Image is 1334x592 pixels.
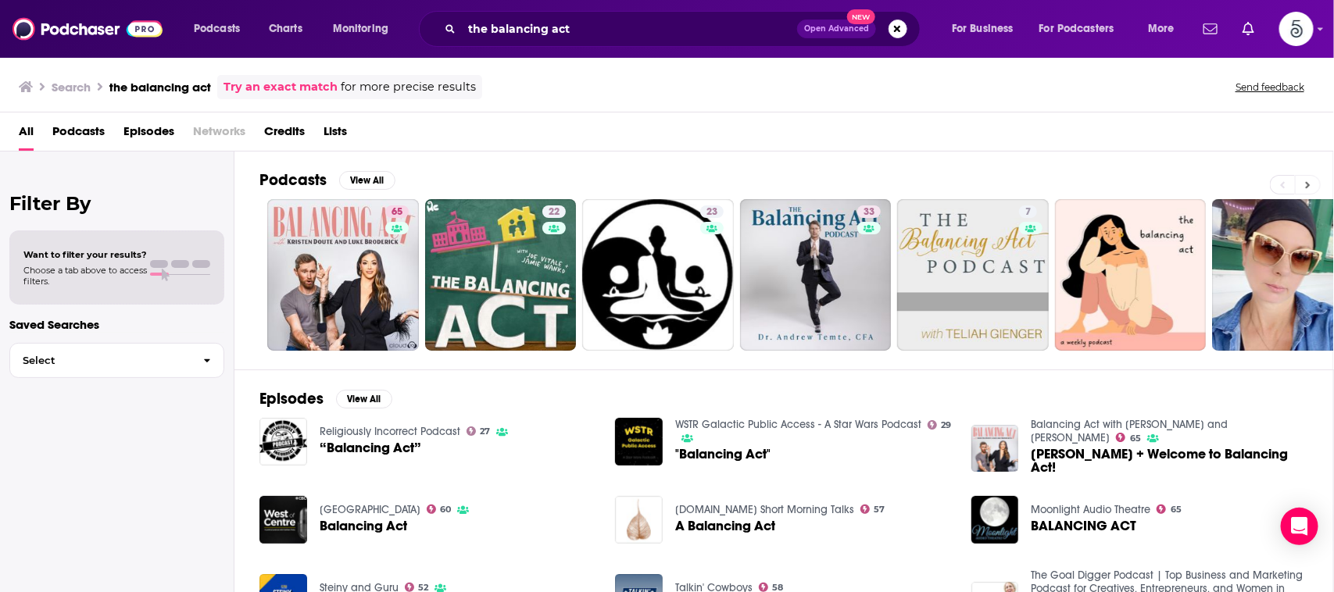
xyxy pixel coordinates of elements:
[1031,503,1150,516] a: Moonlight Audio Theatre
[857,205,881,218] a: 33
[1019,205,1037,218] a: 7
[13,14,163,44] img: Podchaser - Follow, Share and Rate Podcasts
[1137,16,1194,41] button: open menu
[339,171,395,190] button: View All
[675,448,771,461] a: "Balancing Act"
[10,355,191,366] span: Select
[759,583,784,592] a: 58
[462,16,797,41] input: Search podcasts, credits, & more...
[434,11,935,47] div: Search podcasts, credits, & more...
[1130,435,1141,442] span: 65
[336,390,392,408] button: View All
[549,205,560,220] span: 22
[942,422,952,429] span: 29
[797,20,876,38] button: Open AdvancedNew
[405,583,429,592] a: 52
[1231,80,1309,94] button: Send feedback
[264,119,305,151] a: Credits
[1031,448,1308,474] span: [PERSON_NAME] + Welcome to Balancing Act!
[333,18,388,40] span: Monitoring
[52,119,105,151] a: Podcasts
[971,425,1019,473] img: ARIANA MADIX + Welcome to Balancing Act!
[864,205,874,220] span: 33
[194,18,240,40] span: Podcasts
[1029,16,1137,41] button: open menu
[675,418,921,431] a: WSTR Galactic Public Access - A Star Wars Podcast
[267,199,419,351] a: 65
[19,119,34,151] a: All
[847,9,875,24] span: New
[480,428,490,435] span: 27
[740,199,892,351] a: 33
[183,16,260,41] button: open menu
[52,80,91,95] h3: Search
[259,418,307,465] img: “Balancing Act”
[1281,508,1318,545] div: Open Intercom Messenger
[582,199,734,351] a: 23
[1279,12,1314,46] span: Logged in as Spiral5-G2
[341,78,476,96] span: for more precise results
[123,119,174,151] a: Episodes
[706,205,717,220] span: 23
[259,389,324,408] h2: Episodes
[193,119,245,151] span: Networks
[320,519,407,533] a: Balancing Act
[1031,448,1308,474] a: ARIANA MADIX + Welcome to Balancing Act!
[1197,16,1224,42] a: Show notifications dropdown
[860,505,885,514] a: 57
[109,80,211,95] h3: the balancing act
[385,205,409,218] a: 65
[467,426,491,436] a: 27
[418,584,428,591] span: 52
[1148,18,1175,40] span: More
[941,16,1033,41] button: open menu
[23,249,147,260] span: Want to filter your results?
[1031,519,1136,533] a: BALANCING ACT
[322,16,409,41] button: open menu
[874,506,885,513] span: 57
[324,119,347,151] a: Lists
[615,496,663,544] img: A Balancing Act
[259,16,312,41] a: Charts
[320,503,420,516] a: West of Centre
[542,205,566,218] a: 22
[1279,12,1314,46] img: User Profile
[615,418,663,465] img: "Balancing Act"
[1031,418,1228,444] a: Balancing Act with Kristen Doute and Luke Broderick
[971,496,1019,544] img: BALANCING ACT
[1039,18,1114,40] span: For Podcasters
[259,496,307,544] img: Balancing Act
[1116,433,1141,442] a: 65
[425,199,577,351] a: 22
[259,170,395,190] a: PodcastsView All
[9,343,224,378] button: Select
[804,25,869,33] span: Open Advanced
[1157,505,1182,514] a: 65
[224,78,338,96] a: Try an exact match
[9,192,224,215] h2: Filter By
[259,389,392,408] a: EpisodesView All
[700,205,724,218] a: 23
[320,425,460,438] a: Religiously Incorrect Podcast
[427,505,452,514] a: 60
[928,420,952,430] a: 29
[1236,16,1261,42] a: Show notifications dropdown
[320,441,421,455] a: “Balancing Act”
[675,519,775,533] a: A Balancing Act
[897,199,1049,351] a: 7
